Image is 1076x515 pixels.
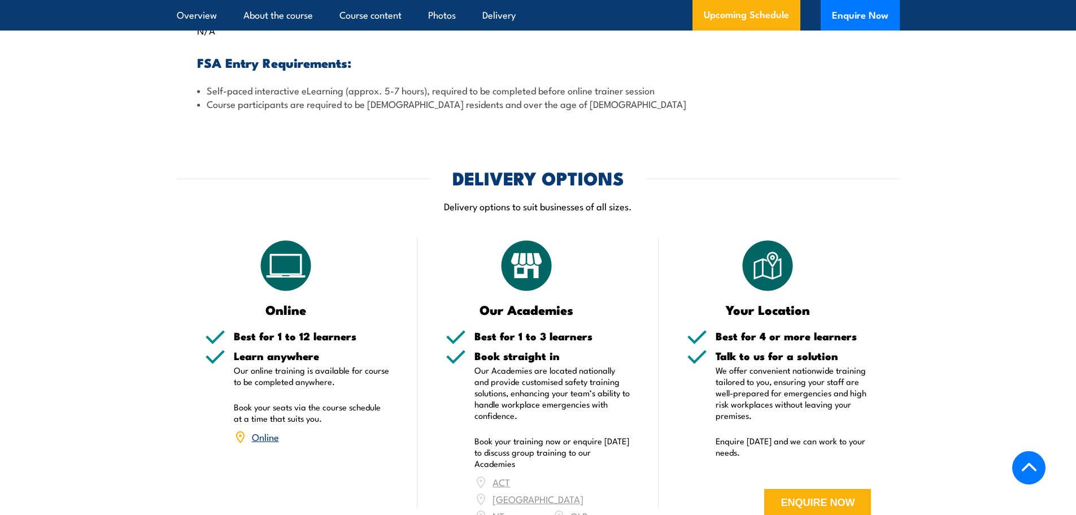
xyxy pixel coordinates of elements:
[716,365,872,421] p: We offer convenient nationwide training tailored to you, ensuring your staff are well-prepared fo...
[716,435,872,458] p: Enquire [DATE] and we can work to your needs.
[197,84,879,97] li: Self-paced interactive eLearning (approx. 5-7 hours), required to be completed before online trai...
[197,24,879,36] p: N/A
[474,331,630,341] h5: Best for 1 to 3 learners
[716,331,872,341] h5: Best for 4 or more learners
[474,350,630,361] h5: Book straight in
[234,331,390,341] h5: Best for 1 to 12 learners
[716,350,872,361] h5: Talk to us for a solution
[177,200,900,213] p: Delivery options to suit businesses of all sizes.
[205,303,367,316] h3: Online
[234,365,390,387] p: Our online training is available for course to be completed anywhere.
[687,303,849,316] h3: Your Location
[474,435,630,469] p: Book your training now or enquire [DATE] to discuss group training to our Academies
[474,365,630,421] p: Our Academies are located nationally and provide customised safety training solutions, enhancing ...
[452,170,624,185] h2: DELIVERY OPTIONS
[234,350,390,361] h5: Learn anywhere
[197,56,879,69] h3: FSA Entry Requirements:
[197,97,879,110] li: Course participants are required to be [DEMOGRAPHIC_DATA] residents and over the age of [DEMOGRAP...
[252,430,279,443] a: Online
[234,401,390,424] p: Book your seats via the course schedule at a time that suits you.
[446,303,608,316] h3: Our Academies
